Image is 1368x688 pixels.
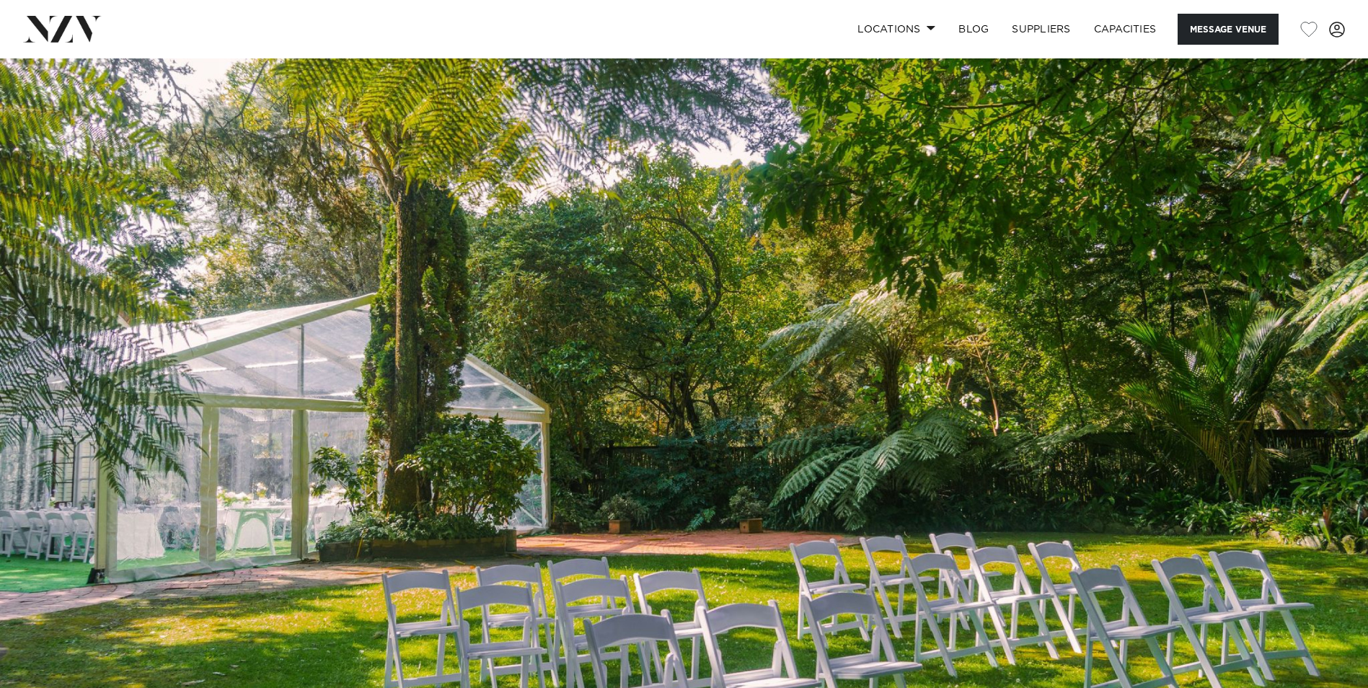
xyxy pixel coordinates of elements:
a: SUPPLIERS [1000,14,1082,45]
a: Locations [846,14,947,45]
a: Capacities [1082,14,1168,45]
button: Message Venue [1178,14,1279,45]
img: nzv-logo.png [23,16,102,42]
a: BLOG [947,14,1000,45]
